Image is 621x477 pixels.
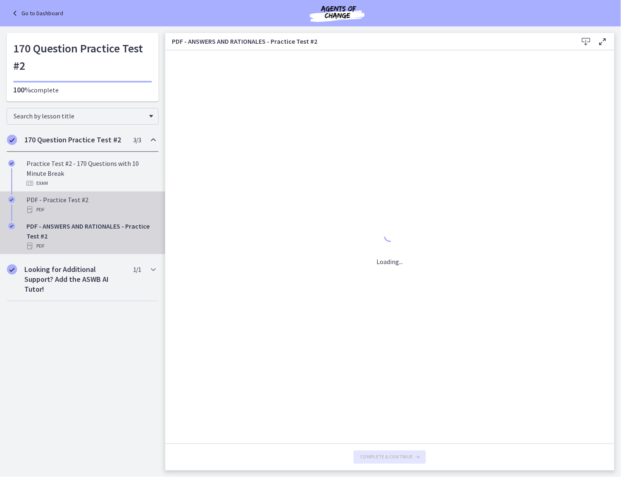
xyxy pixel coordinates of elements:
[24,135,125,145] h2: 170 Question Practice Test #2
[288,3,387,23] img: Agents of Change
[13,40,152,74] h1: 170 Question Practice Test #2
[7,108,159,125] div: Search by lesson title
[377,228,403,247] div: 1
[133,264,141,274] span: 1 / 1
[7,135,17,145] i: Completed
[26,178,155,188] div: Exam
[26,241,155,251] div: PDF
[8,223,15,229] i: Completed
[13,85,31,94] span: 100%
[26,221,155,251] div: PDF - ANSWERS AND RATIONALES - Practice Test #2
[360,454,413,460] span: Complete & continue
[26,158,155,188] div: Practice Test #2 - 170 Questions with 10 Minute Break
[24,264,125,294] h2: Looking for Additional Support? Add the ASWB AI Tutor!
[26,195,155,215] div: PDF - Practice Test #2
[354,451,426,464] button: Complete & continue
[133,135,141,145] span: 3 / 3
[8,160,15,167] i: Completed
[26,205,155,215] div: PDF
[377,257,403,267] p: Loading...
[10,8,63,18] a: Go to Dashboard
[8,196,15,203] i: Completed
[7,264,17,274] i: Completed
[14,112,145,120] span: Search by lesson title
[172,36,565,46] h3: PDF - ANSWERS AND RATIONALES - Practice Test #2
[13,85,152,95] p: complete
